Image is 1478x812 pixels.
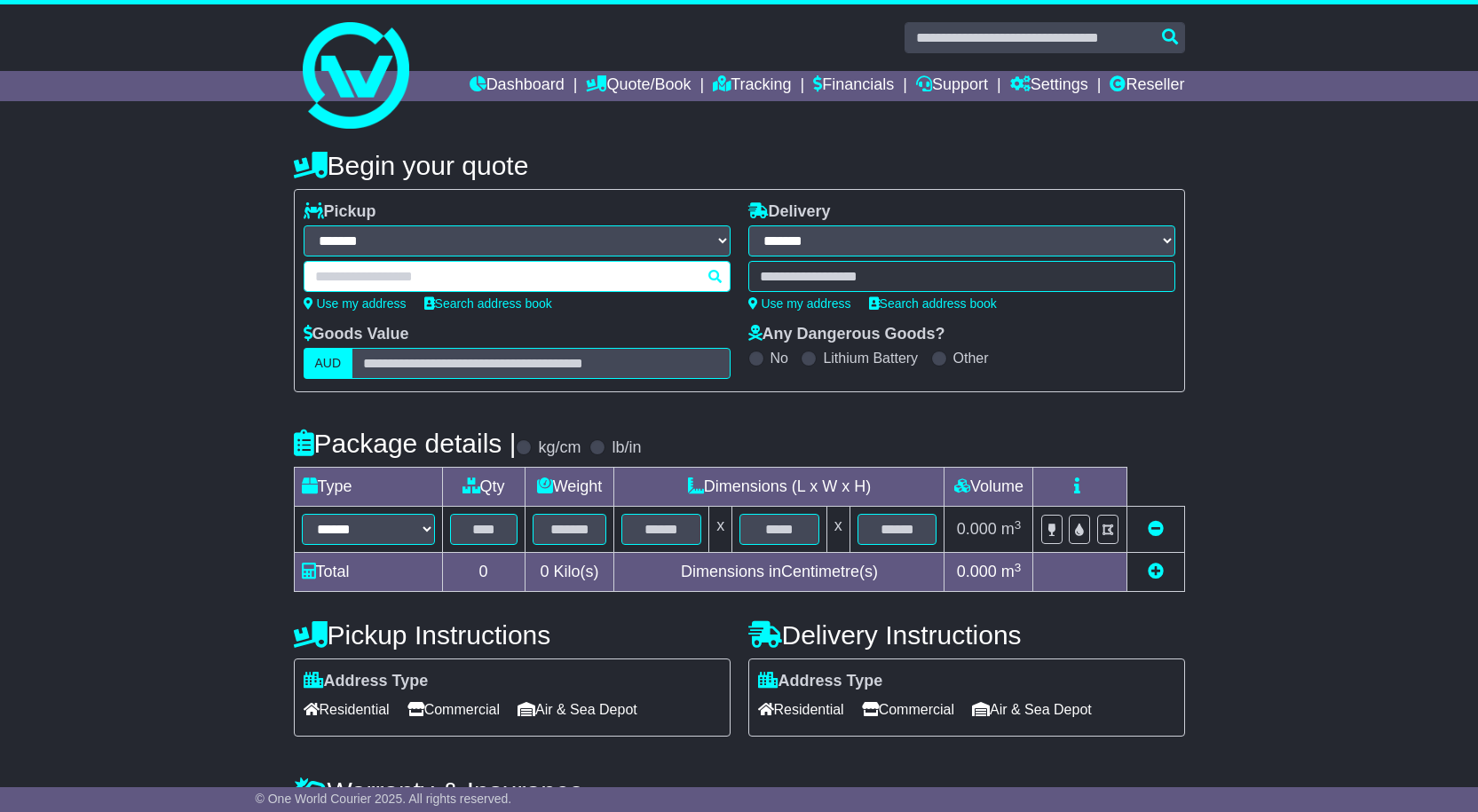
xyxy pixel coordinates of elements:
td: x [826,507,850,553]
a: Use my address [748,296,851,311]
span: Air & Sea Depot [972,696,1092,723]
label: No [771,350,788,367]
td: Total [294,553,442,592]
span: Commercial [862,696,954,723]
sup: 3 [1015,561,1022,574]
td: Qty [442,468,525,507]
a: Search address book [424,296,552,311]
label: Pickup [304,202,376,222]
h4: Warranty & Insurance [294,777,1185,806]
span: Residential [758,696,844,723]
span: Commercial [407,696,500,723]
td: Volume [944,468,1033,507]
span: Air & Sea Depot [518,696,637,723]
a: Quote/Book [586,71,691,101]
span: m [1001,520,1022,538]
h4: Delivery Instructions [748,620,1185,650]
span: 0 [540,563,549,580]
td: Dimensions in Centimetre(s) [614,553,944,592]
td: 0 [442,553,525,592]
h4: Begin your quote [294,151,1185,180]
sup: 3 [1015,518,1022,532]
td: x [709,507,732,553]
label: lb/in [612,438,641,458]
label: AUD [304,348,353,379]
h4: Pickup Instructions [294,620,731,650]
label: Address Type [304,672,429,691]
a: Use my address [304,296,407,311]
a: Support [916,71,988,101]
a: Financials [813,71,894,101]
h4: Package details | [294,429,517,458]
td: Type [294,468,442,507]
label: Goods Value [304,325,409,344]
td: Kilo(s) [525,553,614,592]
a: Tracking [713,71,791,101]
typeahead: Please provide city [304,261,731,292]
td: Weight [525,468,614,507]
a: Add new item [1148,563,1164,580]
label: Delivery [748,202,831,222]
span: 0.000 [957,563,997,580]
a: Settings [1010,71,1088,101]
span: Residential [304,696,390,723]
label: Any Dangerous Goods? [748,325,945,344]
label: Other [953,350,989,367]
span: m [1001,563,1022,580]
label: Address Type [758,672,883,691]
a: Dashboard [470,71,565,101]
td: Dimensions (L x W x H) [614,468,944,507]
a: Remove this item [1148,520,1164,538]
span: © One World Courier 2025. All rights reserved. [256,792,512,806]
a: Search address book [869,296,997,311]
label: Lithium Battery [823,350,918,367]
a: Reseller [1110,71,1184,101]
span: 0.000 [957,520,997,538]
label: kg/cm [538,438,581,458]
